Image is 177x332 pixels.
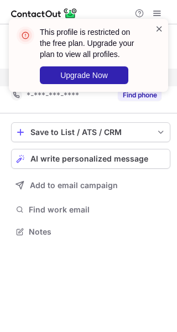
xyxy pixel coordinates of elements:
img: ContactOut v5.3.10 [11,7,77,20]
button: AI write personalized message [11,149,170,169]
span: Upgrade Now [60,71,108,80]
span: Find work email [29,205,166,215]
button: Find work email [11,202,170,217]
span: AI write personalized message [30,154,148,163]
button: save-profile-one-click [11,122,170,142]
span: Notes [29,227,166,237]
img: error [17,27,34,44]
header: This profile is restricted on the free plan. Upgrade your plan to view all profiles. [40,27,142,60]
span: Add to email campaign [30,181,118,190]
div: Save to List / ATS / CRM [30,128,151,137]
button: Upgrade Now [40,66,128,84]
button: Notes [11,224,170,240]
button: Add to email campaign [11,175,170,195]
